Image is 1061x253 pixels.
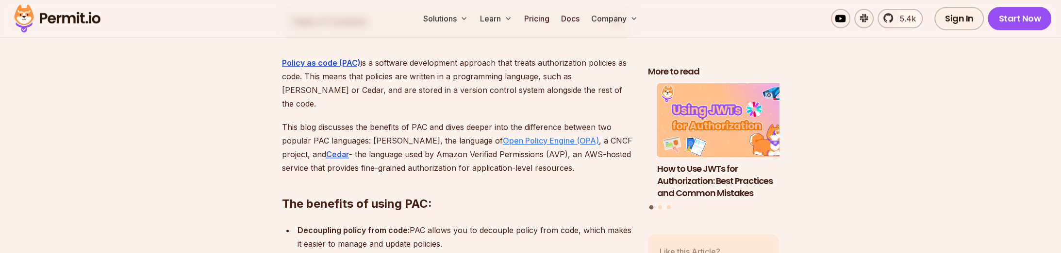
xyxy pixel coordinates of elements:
[587,9,642,28] button: Company
[282,56,632,110] p: is a software development approach that treats authorization policies as code. This means that po...
[934,7,984,30] a: Sign In
[557,9,583,28] a: Docs
[520,9,553,28] a: Pricing
[667,205,671,209] button: Go to slide 3
[10,2,105,35] img: Permit logo
[878,9,923,28] a: 5.4k
[894,13,916,24] span: 5.4k
[657,163,788,199] h3: How to Use JWTs for Authorization: Best Practices and Common Mistakes
[503,136,599,145] a: Open Policy Engine (OPA)
[419,9,472,28] button: Solutions
[649,205,654,210] button: Go to slide 1
[298,223,632,251] p: PAC allows you to decouple policy from code, which makes it easier to manage and update policies.
[657,84,788,199] a: How to Use JWTs for Authorization: Best Practices and Common MistakesHow to Use JWTs for Authoriz...
[658,205,662,209] button: Go to slide 2
[988,7,1051,30] a: Start Now
[657,84,788,199] li: 1 of 3
[326,149,349,159] a: Cedar
[648,66,779,78] h2: More to read
[282,120,632,175] p: This blog discusses the benefits of PAC and dives deeper into the difference between two popular ...
[298,225,410,235] strong: Decoupling policy from code:
[648,84,779,211] div: Posts
[282,157,632,212] h2: The benefits of using PAC:
[476,9,516,28] button: Learn
[657,84,788,158] img: How to Use JWTs for Authorization: Best Practices and Common Mistakes
[282,58,361,68] a: Policy as code (PAC)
